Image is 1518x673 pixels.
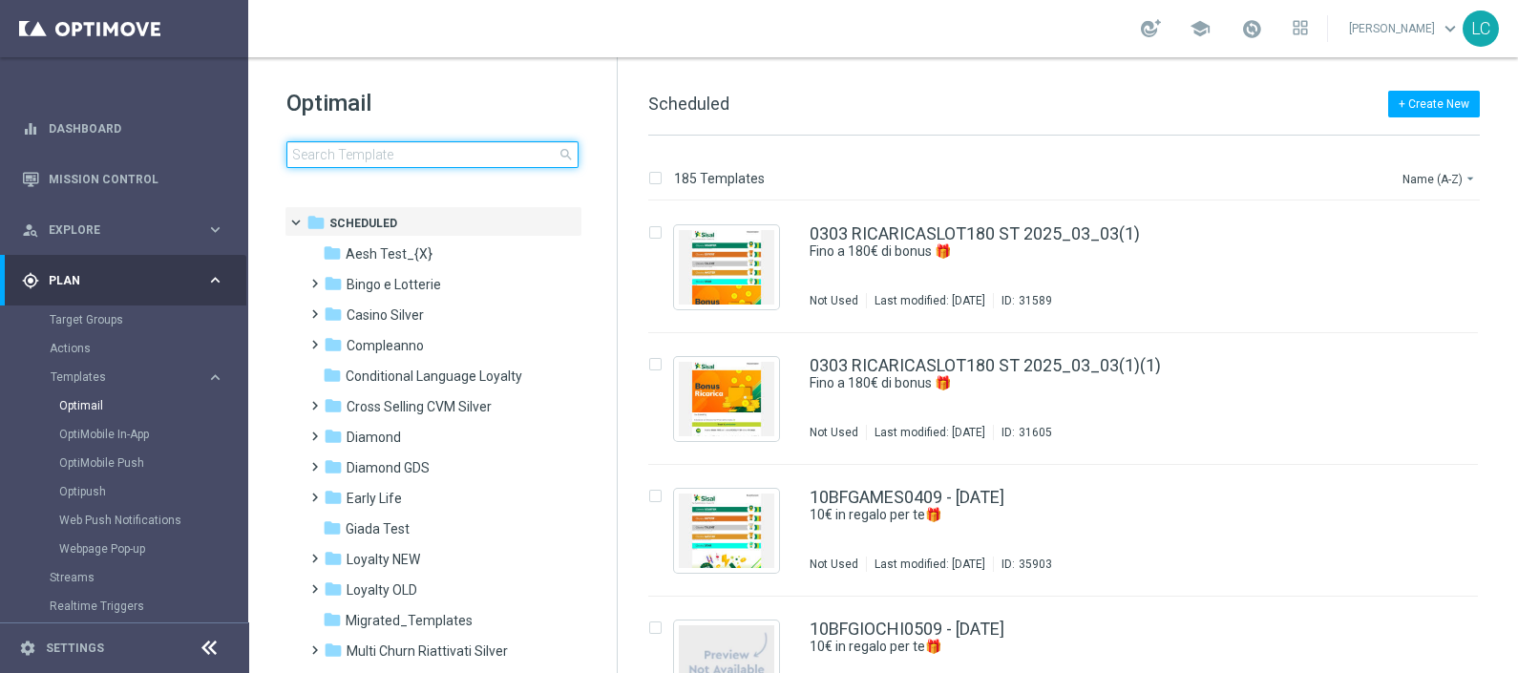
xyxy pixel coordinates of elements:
[324,641,343,660] i: folder
[346,368,522,385] span: Conditional Language Loyalty
[21,121,225,137] button: equalizer Dashboard
[810,638,1354,656] a: 10€ in regalo per te🎁
[50,563,246,592] div: Streams
[50,363,246,563] div: Templates
[46,642,104,654] a: Settings
[324,488,343,507] i: folder
[810,620,1004,638] a: 10BFGIOCHI0509 - [DATE]
[59,398,199,413] a: Optimail
[810,242,1354,261] a: Fino a 180€ di bonus 🎁​
[347,429,401,446] span: Diamond
[286,88,579,118] h1: Optimail
[19,640,36,657] i: settings
[50,312,199,327] a: Target Groups
[679,494,774,568] img: 35903.jpeg
[810,506,1398,524] div: 10€ in regalo per te🎁
[50,305,246,334] div: Target Groups
[329,215,397,232] span: Scheduled
[22,272,39,289] i: gps_fixed
[347,551,420,568] span: Loyalty NEW
[810,374,1398,392] div: Fino a 180€ di bonus 🎁​
[1019,293,1052,308] div: 31589
[59,513,199,528] a: Web Push Notifications
[286,141,579,168] input: Search Template
[810,638,1398,656] div: 10€ in regalo per te🎁
[347,306,424,324] span: Casino Silver
[679,362,774,436] img: 31605.jpeg
[810,225,1140,242] a: 0303 RICARICASLOT180 ST 2025_03_03(1)
[323,518,342,537] i: folder
[50,592,246,620] div: Realtime Triggers
[59,427,199,442] a: OptiMobile In-App
[1347,14,1463,43] a: [PERSON_NAME]keyboard_arrow_down
[22,221,206,239] div: Explore
[993,425,1052,440] div: ID:
[867,425,993,440] div: Last modified: [DATE]
[50,341,199,356] a: Actions
[324,427,343,446] i: folder
[59,477,246,506] div: Optipush
[59,391,246,420] div: Optimail
[993,293,1052,308] div: ID:
[347,459,430,476] span: Diamond GDS
[206,271,224,289] i: keyboard_arrow_right
[347,581,417,599] span: Loyalty OLD
[22,120,39,137] i: equalizer
[21,172,225,187] button: Mission Control
[21,273,225,288] button: gps_fixed Plan keyboard_arrow_right
[810,425,858,440] div: Not Used
[59,449,246,477] div: OptiMobile Push
[49,154,224,204] a: Mission Control
[49,275,206,286] span: Plan
[50,599,199,614] a: Realtime Triggers
[323,610,342,629] i: folder
[1388,91,1480,117] button: + Create New
[206,221,224,239] i: keyboard_arrow_right
[51,371,187,383] span: Templates
[810,489,1004,506] a: 10BFGAMES0409 - [DATE]
[59,541,199,557] a: Webpage Pop-up
[306,213,326,232] i: folder
[323,243,342,263] i: folder
[629,333,1514,465] div: Press SPACE to select this row.
[346,245,432,263] span: Aesh Test_{X}
[324,549,343,568] i: folder
[59,484,199,499] a: Optipush
[324,457,343,476] i: folder
[1019,557,1052,572] div: 35903
[22,221,39,239] i: person_search
[347,490,402,507] span: Early Life
[59,455,199,471] a: OptiMobile Push
[810,374,1354,392] a: Fino a 180€ di bonus 🎁​
[324,305,343,324] i: folder
[347,642,508,660] span: Multi Churn Riattivati Silver
[51,371,206,383] div: Templates
[1019,425,1052,440] div: 31605
[206,368,224,387] i: keyboard_arrow_right
[810,242,1398,261] div: Fino a 180€ di bonus 🎁​
[49,224,206,236] span: Explore
[559,147,574,162] span: search
[810,293,858,308] div: Not Used
[21,222,225,238] div: person_search Explore keyboard_arrow_right
[59,420,246,449] div: OptiMobile In-App
[867,557,993,572] div: Last modified: [DATE]
[993,557,1052,572] div: ID:
[324,396,343,415] i: folder
[1463,171,1478,186] i: arrow_drop_down
[324,579,343,599] i: folder
[324,335,343,354] i: folder
[50,369,225,385] button: Templates keyboard_arrow_right
[810,357,1161,374] a: 0303 RICARICASLOT180 ST 2025_03_03(1)(1)
[59,535,246,563] div: Webpage Pop-up
[49,103,224,154] a: Dashboard
[347,398,492,415] span: Cross Selling CVM Silver
[1440,18,1461,39] span: keyboard_arrow_down
[629,465,1514,597] div: Press SPACE to select this row.
[346,612,473,629] span: Migrated_Templates
[679,230,774,305] img: 31589.jpeg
